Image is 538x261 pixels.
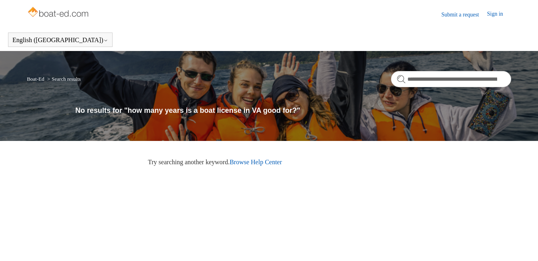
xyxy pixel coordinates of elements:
[75,105,511,116] h1: No results for "how many years is a boat license in VA good for?"
[12,37,108,44] button: English ([GEOGRAPHIC_DATA])
[27,76,44,82] a: Boat-Ed
[148,157,511,167] p: Try searching another keyword.
[27,5,91,21] img: Boat-Ed Help Center home page
[511,234,532,255] div: Live chat
[441,10,487,19] a: Submit a request
[487,10,511,19] a: Sign in
[46,76,81,82] li: Search results
[391,71,511,87] input: Search
[230,159,282,165] a: Browse Help Center
[27,76,46,82] li: Boat-Ed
